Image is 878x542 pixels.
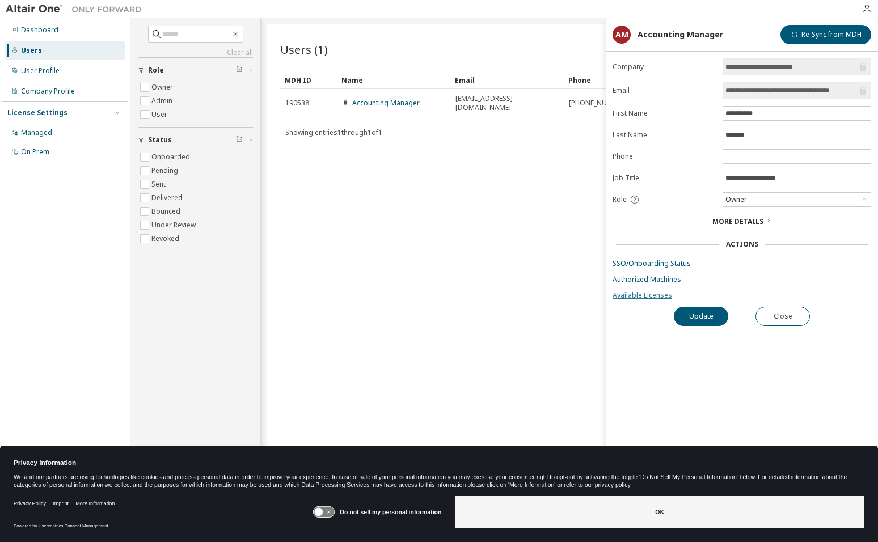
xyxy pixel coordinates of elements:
[236,135,243,145] span: Clear filter
[613,259,871,268] a: SSO/Onboarding Status
[138,128,253,153] button: Status
[613,26,631,44] div: AM
[285,71,332,89] div: MDH ID
[21,147,49,156] div: On Prem
[151,81,175,94] label: Owner
[352,98,420,108] a: Accounting Manager
[21,46,42,55] div: Users
[151,164,180,177] label: Pending
[151,205,183,218] label: Bounced
[569,99,627,108] span: [PHONE_NUMBER]
[151,232,181,245] label: Revoked
[21,128,52,137] div: Managed
[151,177,168,191] label: Sent
[21,66,60,75] div: User Profile
[151,191,185,205] label: Delivered
[138,58,253,83] button: Role
[613,109,716,118] label: First Name
[726,240,758,249] div: Actions
[151,108,170,121] label: User
[148,66,164,75] span: Role
[7,108,67,117] div: License Settings
[613,130,716,139] label: Last Name
[151,150,192,164] label: Onboarded
[341,71,446,89] div: Name
[285,128,382,137] span: Showing entries 1 through 1 of 1
[148,135,172,145] span: Status
[568,71,673,89] div: Phone
[613,291,871,300] a: Available Licenses
[712,217,763,226] span: More Details
[455,71,559,89] div: Email
[613,173,716,183] label: Job Title
[455,94,559,112] span: [EMAIL_ADDRESS][DOMAIN_NAME]
[21,26,58,35] div: Dashboard
[638,30,723,39] div: Accounting Manager
[21,87,75,96] div: Company Profile
[613,275,871,284] a: Authorized Machines
[613,62,716,71] label: Company
[613,86,716,95] label: Email
[613,152,716,161] label: Phone
[280,41,328,57] span: Users (1)
[236,66,243,75] span: Clear filter
[613,195,627,204] span: Role
[151,94,175,108] label: Admin
[151,218,198,232] label: Under Review
[285,99,309,108] span: 190538
[755,307,810,326] button: Close
[724,193,749,206] div: Owner
[674,307,728,326] button: Update
[780,25,871,44] button: Re-Sync from MDH
[723,193,871,206] div: Owner
[138,48,253,57] a: Clear all
[6,3,147,15] img: Altair One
